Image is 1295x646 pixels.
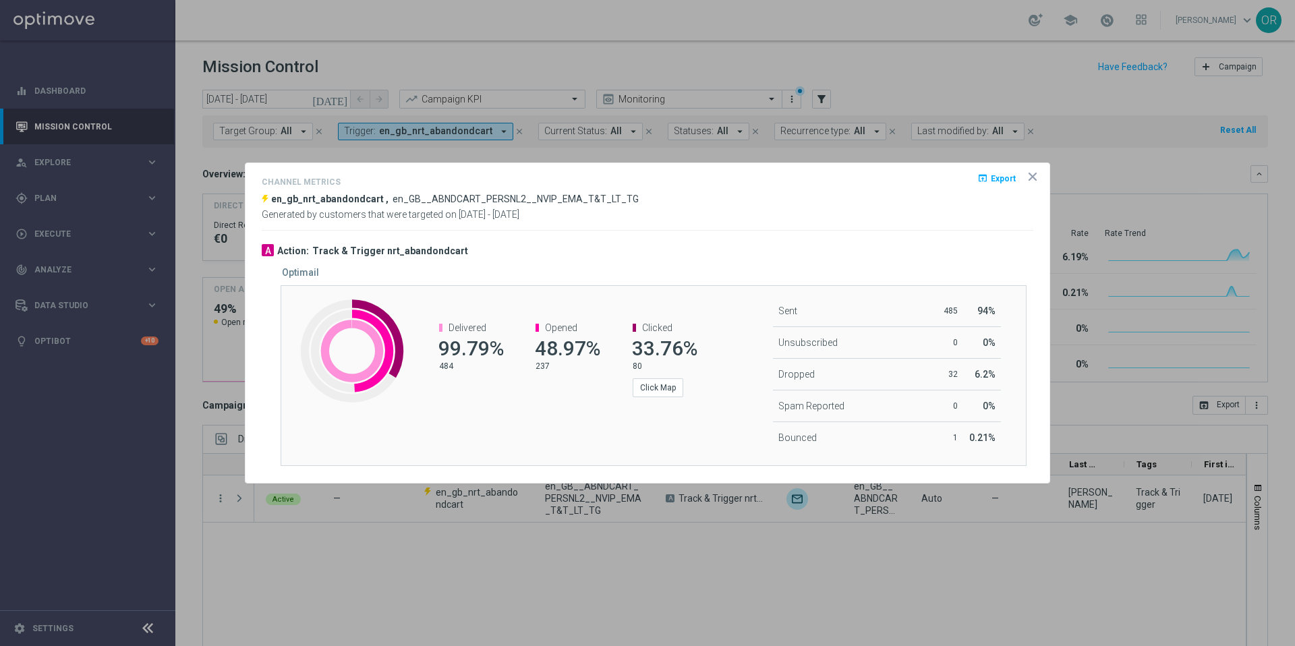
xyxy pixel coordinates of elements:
p: 80 [633,361,695,372]
span: , [386,194,388,204]
span: en_gb_nrt_abandondcart [271,194,384,204]
i: open_in_browser [977,173,988,183]
p: 32 [930,369,957,380]
span: Delivered [449,322,486,333]
span: Sent [778,305,797,316]
span: 33.76% [632,336,697,360]
opti-icon: icon [1026,170,1039,183]
span: Bounced [778,432,817,443]
button: Click Map [633,378,683,397]
span: 0% [983,337,996,348]
span: 94% [977,305,996,316]
span: Opened [545,322,577,333]
span: Clicked [642,322,672,333]
span: Export [991,174,1016,183]
h5: Optimail [282,267,319,278]
span: en_GB__ABNDCART_PERSNL2__NVIP_EMA_T&T_LT_TG [393,194,639,204]
span: 6.2% [975,369,996,380]
p: 0 [930,337,957,348]
span: Dropped [778,369,815,380]
span: Spam Reported [778,401,844,411]
div: A [262,244,274,256]
p: 484 [439,361,502,372]
span: 0.21% [969,432,996,443]
h3: Track & Trigger nrt_abandondcart [312,245,468,257]
span: Unsubscribed [778,337,838,348]
span: 48.97% [535,336,600,360]
p: 485 [930,305,957,316]
span: Generated by customers that were targeted on [262,209,457,220]
p: 1 [930,432,957,443]
span: 0% [983,401,996,411]
h3: Action: [277,245,309,257]
span: [DATE] - [DATE] [459,209,519,220]
h4: Channel Metrics [262,177,341,187]
p: 237 [536,361,598,372]
span: 99.79% [438,336,504,360]
p: 0 [930,401,957,411]
button: open_in_browser Export [976,170,1017,186]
